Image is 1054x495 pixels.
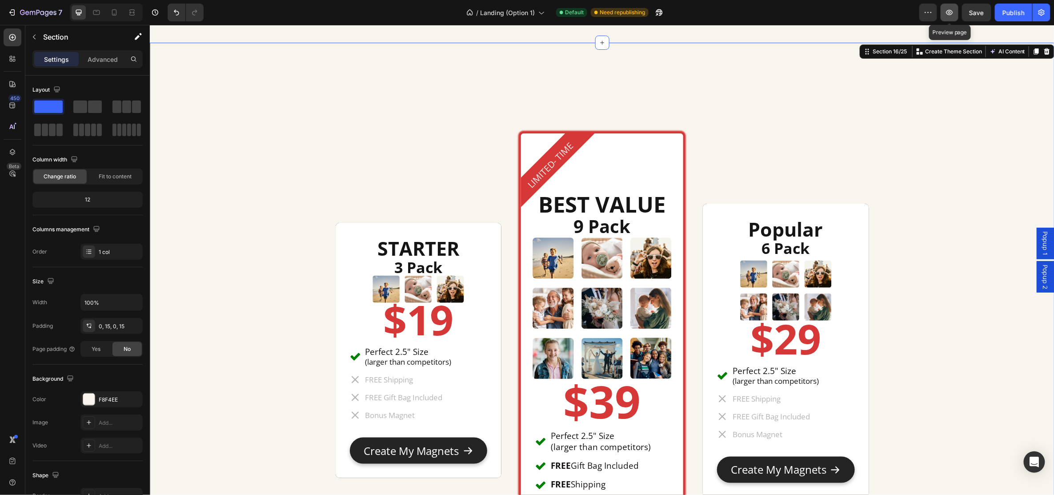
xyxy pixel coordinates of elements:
div: Video [32,442,47,450]
p: Create Theme Section [775,23,832,31]
pre: LIMITED- TIME [369,109,433,173]
button: Publish [995,4,1032,21]
div: Width [32,298,47,306]
p: Bonus Magnet [216,386,293,395]
span: No [124,345,131,353]
p: Section [43,32,116,42]
h2: $29 [567,288,705,340]
p: FREE Gift Bag Included [216,368,293,378]
strong: FREE [401,435,421,447]
p: Advanced [88,55,118,64]
div: Add... [99,419,140,427]
p: FREE Shipping [583,369,660,379]
input: Auto [81,294,142,310]
div: Column width [32,154,80,166]
span: Perfect 2.5" Size [216,321,279,333]
p: 7 [58,7,62,18]
span: Popup 1 [891,206,900,231]
div: Size [32,276,56,288]
div: Color [32,395,46,403]
div: Image [32,419,48,427]
div: Section 16/25 [721,23,759,31]
p: Settings [44,55,69,64]
button: Create My Magnets [567,432,705,458]
h2: $19 [200,269,337,321]
span: Perfect 2.5" Size [401,405,465,417]
p: FREE Shipping [216,350,293,360]
button: Create My Magnets [200,413,337,439]
span: Save [970,9,984,16]
span: Default [565,8,584,16]
div: Add... [99,442,140,450]
strong: Popular [599,191,673,217]
span: / [476,8,478,17]
div: 450 [8,95,21,102]
p: Shipping [401,455,501,466]
div: Publish [1002,8,1025,17]
button: 7 [4,4,66,21]
img: gempages_568426089907487681-7ffa6184-9b07-4afe-8f55-fccd1a2855be.png [588,217,685,314]
div: Undo/Redo [168,4,204,21]
h2: 6 Pack [567,216,705,231]
div: Page padding [32,345,76,353]
h2: $39 [371,349,533,404]
div: Open Intercom Messenger [1024,451,1045,473]
div: Beta [7,163,21,170]
span: Landing (Option 1) [480,8,535,17]
div: 12 [34,193,141,206]
p: Gift Bag Included [401,436,501,447]
p: Bonus Magnet [583,405,660,415]
div: Shape [32,470,61,482]
button: AI Content [838,21,877,32]
span: Need republishing [600,8,645,16]
div: Create My Magnets [214,416,309,435]
div: F8F4EE [99,396,140,404]
span: Change ratio [44,173,76,181]
span: Popup 2 [891,240,900,264]
button: Save [962,4,991,21]
div: Create My Magnets [581,435,677,455]
div: 1 col [99,248,140,256]
div: Columns management [32,224,102,236]
div: Order [32,248,47,256]
div: Padding [32,322,53,330]
p: FREE Gift Bag Included [583,387,660,397]
h2: 9 Pack [371,193,533,210]
div: 0, 15, 0, 15 [99,322,140,330]
span: Yes [92,345,100,353]
div: Layout [32,84,62,96]
p: (larger than competitors) [401,417,501,428]
div: Background [32,373,76,385]
img: gempages_568426089907487681-c3770144-1fed-498f-9442-57057733cb6e.png [379,210,525,357]
p: (larger than competitors) [216,332,302,342]
strong: FREE [401,454,421,466]
img: gempages_568426089907487681-92c90070-e79f-4357-84bd-2002cbd54aa8.png [220,216,317,313]
span: Perfect 2.5" Size [583,340,646,352]
span: Fit to content [99,173,132,181]
p: (larger than competitors) [583,351,669,361]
